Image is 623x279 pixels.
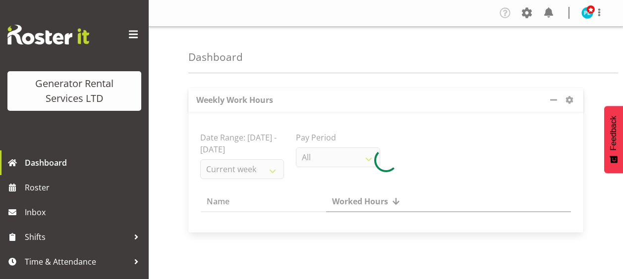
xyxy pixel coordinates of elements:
span: Feedback [609,116,618,150]
button: Feedback - Show survey [604,106,623,173]
div: Generator Rental Services LTD [17,76,131,106]
span: Shifts [25,230,129,244]
img: Rosterit website logo [7,25,89,45]
span: Inbox [25,205,144,220]
h4: Dashboard [188,51,243,63]
img: payrol-lady11294.jpg [581,7,593,19]
span: Time & Attendance [25,254,129,269]
span: Dashboard [25,155,144,170]
span: Roster [25,180,144,195]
